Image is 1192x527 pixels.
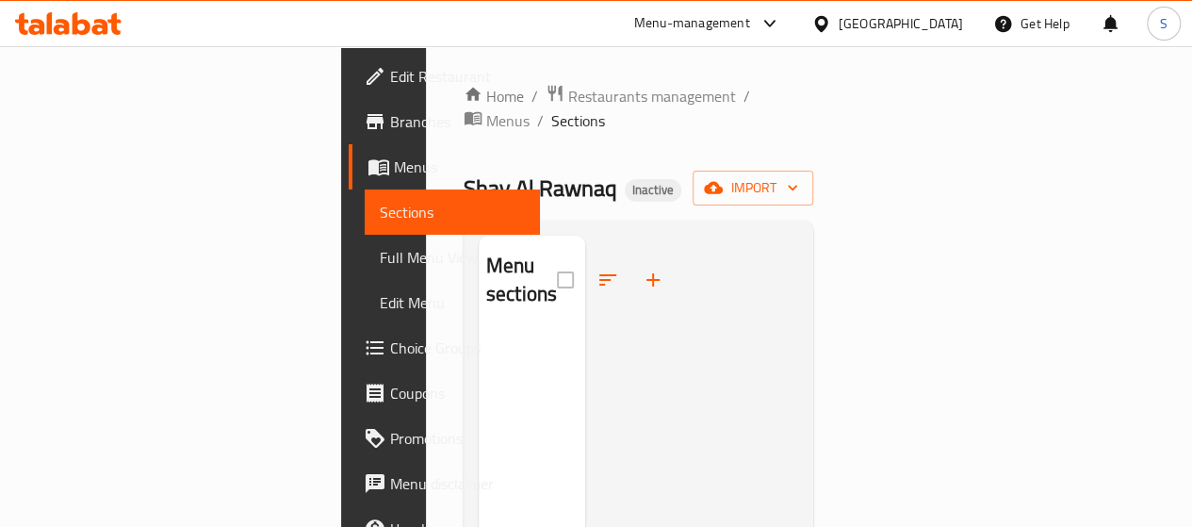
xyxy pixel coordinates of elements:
span: Edit Menu [380,291,525,314]
a: Promotions [349,416,540,461]
a: Coupons [349,371,540,416]
span: Promotions [390,427,525,450]
li: / [743,85,750,107]
span: Sections [380,201,525,223]
li: / [537,109,544,132]
div: [GEOGRAPHIC_DATA] [839,13,963,34]
span: Sections [551,109,605,132]
span: import [708,176,798,200]
span: Restaurants management [568,85,736,107]
span: Edit Restaurant [390,65,525,88]
a: Edit Restaurant [349,54,540,99]
div: Menu-management [634,12,750,35]
nav: Menu sections [479,325,585,340]
span: Inactive [625,182,681,198]
span: Branches [390,110,525,133]
span: Shay Al Rawnaq [464,167,617,209]
div: Inactive [625,179,681,202]
a: Restaurants management [546,84,736,108]
span: Coupons [390,382,525,404]
a: Branches [349,99,540,144]
button: import [693,171,813,206]
a: Sections [365,189,540,235]
span: Menus [394,156,525,178]
span: Choice Groups [390,337,525,359]
a: Menus [349,144,540,189]
a: Full Menu View [365,235,540,280]
button: Add section [630,257,676,303]
a: Menu disclaimer [349,461,540,506]
span: Full Menu View [380,246,525,269]
a: Choice Groups [349,325,540,371]
a: Edit Menu [365,280,540,325]
span: S [1160,13,1168,34]
span: Menu disclaimer [390,472,525,495]
nav: breadcrumb [464,84,814,133]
